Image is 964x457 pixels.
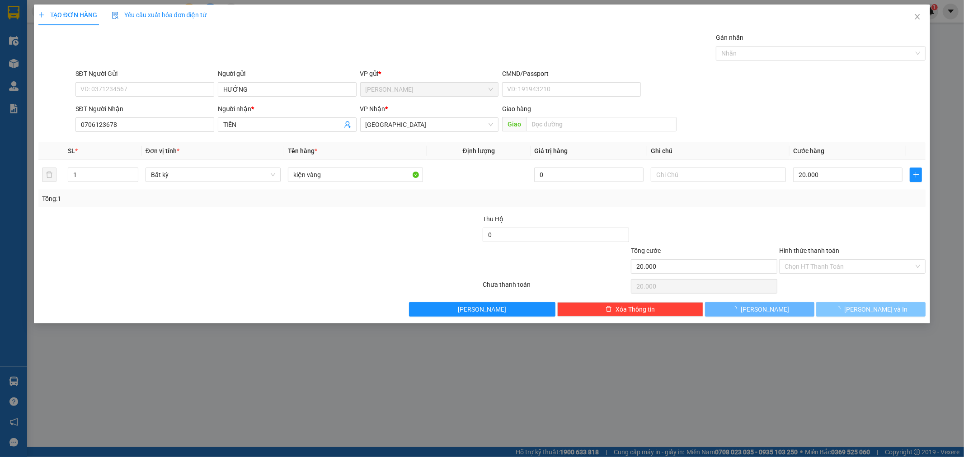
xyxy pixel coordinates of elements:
span: VP Nhận [360,105,386,112]
div: Người nhận [218,104,357,114]
button: deleteXóa Thông tin [557,302,704,317]
div: Chưa thanh toán [482,280,630,295]
div: VP gửi [360,69,499,79]
div: SĐT Người Nhận [75,104,214,114]
button: Close [905,5,930,30]
input: Ghi Chú [651,168,786,182]
span: TẠO ĐƠN HÀNG [38,11,97,19]
span: Giá trị hàng [534,147,568,154]
span: SL [68,147,75,154]
img: logo.jpg [98,11,120,33]
th: Ghi chú [647,142,790,160]
button: [PERSON_NAME] [705,302,814,317]
button: plus [910,168,922,182]
b: BIÊN NHẬN GỬI HÀNG [58,13,87,71]
div: Người gửi [218,69,357,79]
span: [PERSON_NAME] [741,304,789,314]
button: delete [42,168,56,182]
span: Nha Trang [366,118,494,131]
span: Cước hàng [793,147,824,154]
input: VD: Bàn, Ghế [288,168,423,182]
span: plus [38,12,45,18]
span: Tên hàng [288,147,317,154]
span: close [914,13,921,20]
img: icon [112,12,119,19]
button: [PERSON_NAME] [409,302,555,317]
div: Tổng: 1 [42,194,372,204]
span: Định lượng [463,147,495,154]
span: [PERSON_NAME] và In [844,304,908,314]
input: 0 [534,168,644,182]
span: Xóa Thông tin [616,304,655,314]
span: Yêu cầu xuất hóa đơn điện tử [112,11,207,19]
span: Lê Hồng Phong [366,83,494,96]
span: Thu Hộ [483,215,503,223]
span: Giao [502,117,526,131]
input: Dọc đường [526,117,677,131]
label: Gán nhãn [716,34,743,41]
span: plus [910,171,922,178]
span: loading [834,306,844,312]
label: Hình thức thanh toán [779,247,839,254]
span: [PERSON_NAME] [458,304,506,314]
span: Giao hàng [502,105,531,112]
div: CMND/Passport [502,69,641,79]
li: (c) 2017 [76,43,124,54]
span: loading [731,306,741,312]
img: logo.jpg [11,11,56,56]
b: [DOMAIN_NAME] [76,34,124,42]
span: Đơn vị tính [146,147,179,154]
button: [PERSON_NAME] và In [816,302,926,317]
div: SĐT Người Gửi [75,69,214,79]
b: [PERSON_NAME] [11,58,51,101]
span: delete [606,306,612,313]
span: Tổng cước [631,247,661,254]
span: user-add [344,121,351,128]
span: Bất kỳ [151,168,275,182]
